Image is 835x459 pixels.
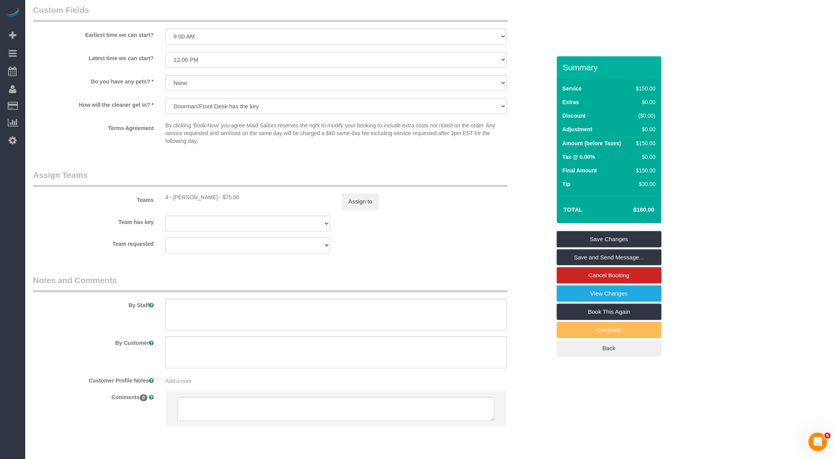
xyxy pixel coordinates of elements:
[633,112,655,120] div: ($0.00)
[610,207,654,213] h4: $180.00
[564,206,583,213] strong: Total
[633,125,655,133] div: $0.00
[27,52,159,62] label: Latest time we can start?
[563,125,592,133] label: Adjustment
[33,169,508,187] legend: Assign Teams
[33,275,508,292] legend: Notes and Comments
[563,153,595,161] label: Tax @ 0.00%
[165,122,507,145] p: By clicking 'Book Now' you agree Maid Sailors reserves the right to modify your booking to includ...
[342,193,379,210] button: Assign to
[27,216,159,226] label: Team has key
[557,304,662,320] a: Book This Again
[563,167,597,174] label: Final Amount
[563,112,586,120] label: Discount
[27,75,159,85] label: Do you have any pets? *
[633,85,655,92] div: $150.00
[5,8,20,19] img: Automaid Logo
[633,153,655,161] div: $0.00
[825,433,831,439] span: 6
[633,180,655,188] div: $30.00
[27,299,159,309] label: By Staff
[557,231,662,247] a: Save Changes
[33,4,508,22] legend: Custom Fields
[27,122,159,132] label: Terms Agreement
[563,98,579,106] label: Extras
[557,249,662,266] a: Save and Send Message...
[557,267,662,283] a: Cancel Booking
[633,139,655,147] div: $150.00
[140,394,148,401] span: 0
[27,28,159,39] label: Earliest time we can start?
[563,139,621,147] label: Amount (before Taxes)
[563,63,658,72] h3: Summary
[563,85,582,92] label: Service
[27,193,159,204] label: Teams
[563,180,571,188] label: Tip
[27,98,159,109] label: How will the cleaner get in? *
[165,193,330,201] div: 1 hour x $75.00/hour
[633,167,655,174] div: $150.00
[809,433,827,451] iframe: Intercom live chat
[633,98,655,106] div: $0.00
[27,374,159,384] label: Customer Profile Notes
[165,378,192,384] span: Add a note
[557,285,662,302] a: View Changes
[27,336,159,347] label: By Customer
[557,340,662,356] a: Back
[27,391,159,401] label: Comments
[27,237,159,248] label: Team requested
